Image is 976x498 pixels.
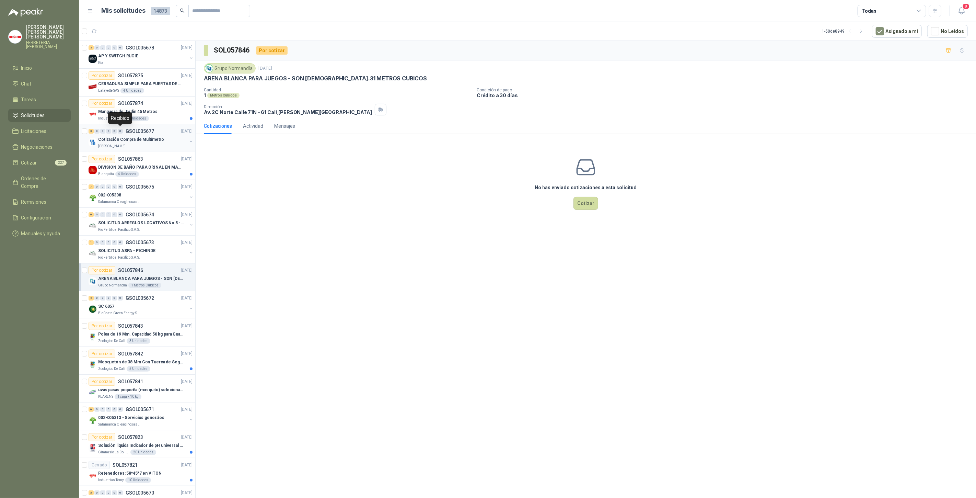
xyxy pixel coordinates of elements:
div: Mensajes [274,122,295,130]
div: 1 caja x 10 kg [115,394,141,399]
p: [DATE] [181,295,193,302]
img: Company Logo [205,65,213,72]
img: Company Logo [89,82,97,91]
p: Manguera de Jardín 45 Metros [98,109,158,115]
a: Por cotizarSOL057843[DATE] Company LogoPolea de 19 Mm. Capacidad 50 kg para Guaya. Cable O [GEOGR... [79,319,195,347]
img: Company Logo [89,416,97,425]
div: 0 [94,407,100,412]
div: 0 [106,490,111,495]
p: SOL057874 [118,101,143,106]
p: uvas pasas pequeña (mosquito) selecionada [98,387,184,393]
div: 0 [112,407,117,412]
div: Cotizaciones [204,122,232,130]
div: 0 [118,45,123,50]
p: [DATE] [181,45,193,51]
a: Por cotizarSOL057846[DATE] Company LogoARENA BLANCA PARA JUEGOS - SON [DEMOGRAPHIC_DATA].31 METRO... [79,263,195,291]
div: 0 [94,184,100,189]
p: Gimnasio La Colina [98,450,129,455]
div: 0 [112,296,117,301]
div: 6 [89,212,94,217]
p: [PERSON_NAME] [PERSON_NAME] [PERSON_NAME] [26,25,71,39]
div: 4 Unidades [115,171,139,177]
p: [DATE] [181,128,193,135]
span: Tareas [21,96,36,103]
img: Logo peakr [8,8,43,16]
div: 0 [106,407,111,412]
p: GSOL005671 [126,407,154,412]
p: [DATE] [181,490,193,496]
div: 0 [100,240,105,245]
p: Condición de pago [477,88,973,92]
div: 0 [94,129,100,134]
p: 1 [204,92,206,98]
img: Company Logo [89,249,97,258]
span: Solicitudes [21,112,45,119]
p: ARENA BLANCA PARA JUEGOS - SON [DEMOGRAPHIC_DATA].31 METROS CUBICOS [98,275,184,282]
div: 0 [118,212,123,217]
button: Cotizar [573,197,598,210]
div: 3 [89,490,94,495]
img: Company Logo [89,138,97,146]
a: Remisiones [8,195,71,208]
div: 0 [100,45,105,50]
div: Grupo Normandía [204,63,256,73]
div: 3 [89,129,94,134]
img: Company Logo [89,166,97,174]
a: Inicio [8,61,71,75]
a: CerradoSOL057821[DATE] Company LogoRetenedores: 58*45*7 en VITONIndustrias Tomy10 Unidades [79,458,195,486]
span: Configuración [21,214,51,222]
a: Licitaciones [8,125,71,138]
div: 0 [118,129,123,134]
p: Solución liquida Indicador de pH universal de 500ml o 20 de 25ml (no tiras de papel) [98,442,184,449]
p: SC 6057 [98,303,114,310]
div: 0 [118,407,123,412]
span: Manuales y ayuda [21,230,60,237]
a: Configuración [8,211,71,224]
p: Industrias Tomy [98,116,124,121]
p: SOL057875 [118,73,143,78]
div: 10 Unidades [125,477,151,483]
span: 14873 [151,7,170,15]
div: Por cotizar [89,266,115,274]
div: 1 [89,240,94,245]
p: [PERSON_NAME] [98,144,126,149]
p: Lafayette SAS [98,88,119,93]
p: SOLICITUD ARREGLOS LOCATIVOS No 5 - PICHINDE [98,220,184,226]
div: 7 [89,184,94,189]
p: AP Y SWITCH RUGIE [98,53,138,59]
div: Actividad [243,122,263,130]
p: Mosquetón de 38 Mm Con Tuerca de Seguridad. Carga 100 kg [98,359,184,365]
p: GSOL005672 [126,296,154,301]
div: 0 [94,490,100,495]
p: SOL057843 [118,324,143,328]
a: 1 0 0 0 0 0 GSOL005673[DATE] Company LogoSOLICITUD ASPA - PICHINDERio Fertil del Pacífico S.A.S. [89,238,194,260]
a: 6 0 0 0 0 0 GSOL005674[DATE] Company LogoSOLICITUD ARREGLOS LOCATIVOS No 5 - PICHINDERio Fertil d... [89,211,194,233]
div: 2 [89,45,94,50]
div: 0 [106,129,111,134]
div: 0 [100,212,105,217]
div: 0 [112,184,117,189]
div: 0 [100,184,105,189]
p: GSOL005673 [126,240,154,245]
p: SOL057863 [118,157,143,161]
div: 0 [112,490,117,495]
p: Zoologico De Cali [98,338,125,344]
div: 0 [94,240,100,245]
div: Por cotizar [89,71,115,80]
div: 0 [106,212,111,217]
img: Company Logo [89,472,97,480]
span: Inicio [21,64,32,72]
a: Chat [8,77,71,90]
a: 2 0 0 0 0 0 GSOL005672[DATE] Company LogoSC 6057BioCosta Green Energy S.A.S [89,294,194,316]
a: Por cotizarSOL057874[DATE] Company LogoManguera de Jardín 45 MetrosIndustrias Tomy1 Unidades [79,97,195,124]
p: 002-005308 [98,192,121,199]
div: Por cotizar [89,99,115,107]
div: 0 [118,184,123,189]
div: 0 [112,212,117,217]
button: Asignado a mi [872,25,922,38]
img: Company Logo [89,444,97,452]
p: GSOL005674 [126,212,154,217]
div: 1 - 50 de 8949 [822,26,867,37]
div: 0 [106,184,111,189]
p: GSOL005675 [126,184,154,189]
